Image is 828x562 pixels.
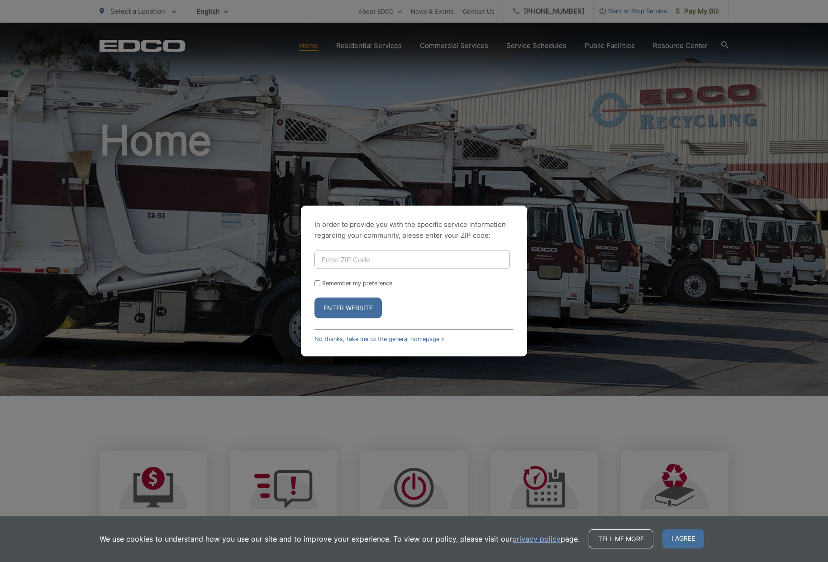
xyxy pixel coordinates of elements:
[589,529,653,548] a: Tell me more
[314,219,514,241] p: In order to provide you with the specific service information regarding your community, please en...
[314,250,510,269] input: Enter ZIP Code
[314,298,382,318] button: Enter Website
[100,533,580,544] p: We use cookies to understand how you use our site and to improve your experience. To view our pol...
[314,336,445,342] a: No thanks, take me to the general homepage >
[322,280,392,287] label: Remember my preference
[662,529,704,548] span: I agree
[512,533,561,544] a: privacy policy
